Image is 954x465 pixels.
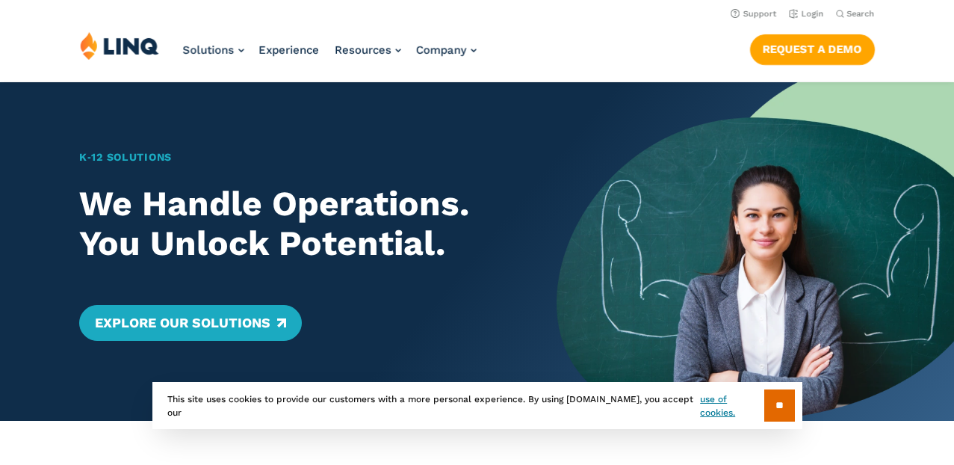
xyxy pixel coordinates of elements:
a: Experience [259,43,320,57]
a: Login [789,9,824,19]
a: Explore Our Solutions [79,305,301,341]
a: use of cookies. [700,392,763,419]
span: Resources [335,43,391,57]
span: Company [416,43,467,57]
a: Solutions [183,43,244,57]
img: LINQ | K‑12 Software [80,31,159,60]
nav: Button Navigation [750,31,875,64]
nav: Primary Navigation [183,31,477,81]
a: Resources [335,43,401,57]
a: Company [416,43,477,57]
a: Support [731,9,777,19]
button: Open Search Bar [836,8,875,19]
h2: We Handle Operations. You Unlock Potential. [79,184,517,263]
img: Home Banner [557,82,954,421]
h1: K‑12 Solutions [79,150,517,165]
a: Request a Demo [750,34,875,64]
span: Solutions [183,43,235,57]
div: This site uses cookies to provide our customers with a more personal experience. By using [DOMAIN... [152,382,802,429]
span: Search [847,9,875,19]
